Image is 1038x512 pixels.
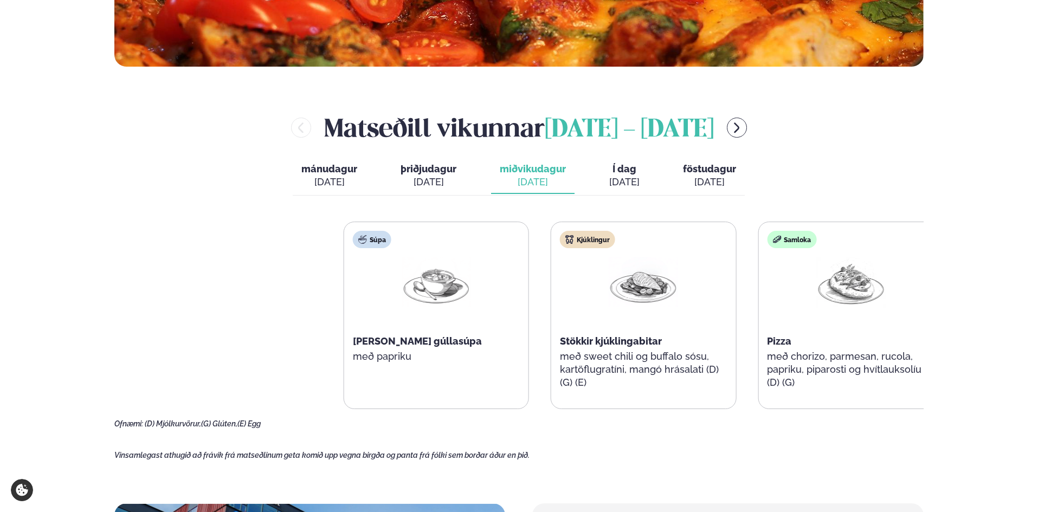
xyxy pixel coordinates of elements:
div: Samloka [767,231,816,248]
span: mánudagur [301,163,357,174]
span: Vinsamlegast athugið að frávik frá matseðlinum geta komið upp vegna birgða og panta frá fólki sem... [114,451,530,459]
button: Í dag [DATE] [601,158,648,194]
img: sandwich-new-16px.svg [772,235,781,244]
span: (E) Egg [237,419,261,428]
button: menu-btn-left [291,118,311,138]
span: föstudagur [683,163,736,174]
span: [PERSON_NAME] gúllasúpa [353,335,482,347]
button: miðvikudagur [DATE] [491,158,575,194]
h2: Matseðill vikunnar [324,110,714,145]
div: [DATE] [500,176,566,189]
span: þriðjudagur [401,163,456,174]
img: Pizza-Bread.png [816,257,885,308]
img: Chicken-breast.png [609,257,678,307]
p: með papriku [353,350,520,363]
span: Stökkir kjúklingabitar [560,335,662,347]
img: Soup.png [402,257,471,307]
span: Pizza [767,335,791,347]
img: chicken.svg [565,235,574,244]
button: þriðjudagur [DATE] [392,158,465,194]
span: (D) Mjólkurvörur, [145,419,201,428]
button: mánudagur [DATE] [293,158,366,194]
button: föstudagur [DATE] [674,158,745,194]
div: [DATE] [401,176,456,189]
span: Í dag [609,163,640,176]
div: [DATE] [301,176,357,189]
div: [DATE] [683,176,736,189]
div: [DATE] [609,176,640,189]
span: (G) Glúten, [201,419,237,428]
p: með chorizo, parmesan, rucola, papriku, piparosti og hvítlauksolíu (D) (G) [767,350,934,389]
p: með sweet chili og buffalo sósu, kartöflugratíni, mangó hrásalati (D) (G) (E) [560,350,727,389]
button: menu-btn-right [727,118,747,138]
span: [DATE] - [DATE] [545,118,714,142]
div: Kjúklingur [560,231,615,248]
a: Cookie settings [11,479,33,501]
span: Ofnæmi: [114,419,143,428]
span: miðvikudagur [500,163,566,174]
div: Súpa [353,231,391,248]
img: soup.svg [358,235,367,244]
